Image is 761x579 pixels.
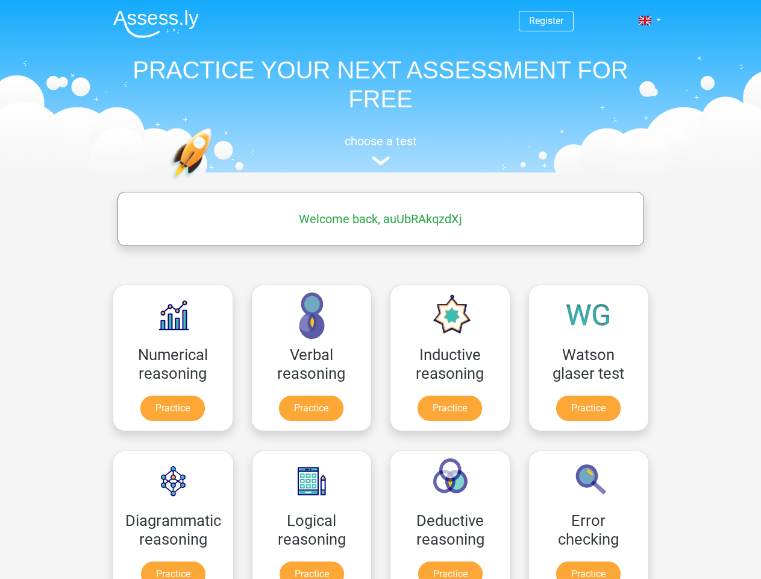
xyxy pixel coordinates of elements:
[124,212,638,226] h5: Welcome back, auUbRAkqzdXj
[418,396,482,421] a: Practice
[104,134,658,166] a: choose a test
[556,396,621,421] a: Practice
[113,10,199,38] img: Assessly
[170,128,258,237] img: practice
[140,396,205,421] a: Practice
[279,396,343,421] a: Practice
[529,15,563,27] a: Register
[104,134,658,148] h5: choose a test
[104,55,658,113] h1: PRACTICE YOUR NEXT ASSESSMENT FOR FREE
[372,156,390,165] img: assessment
